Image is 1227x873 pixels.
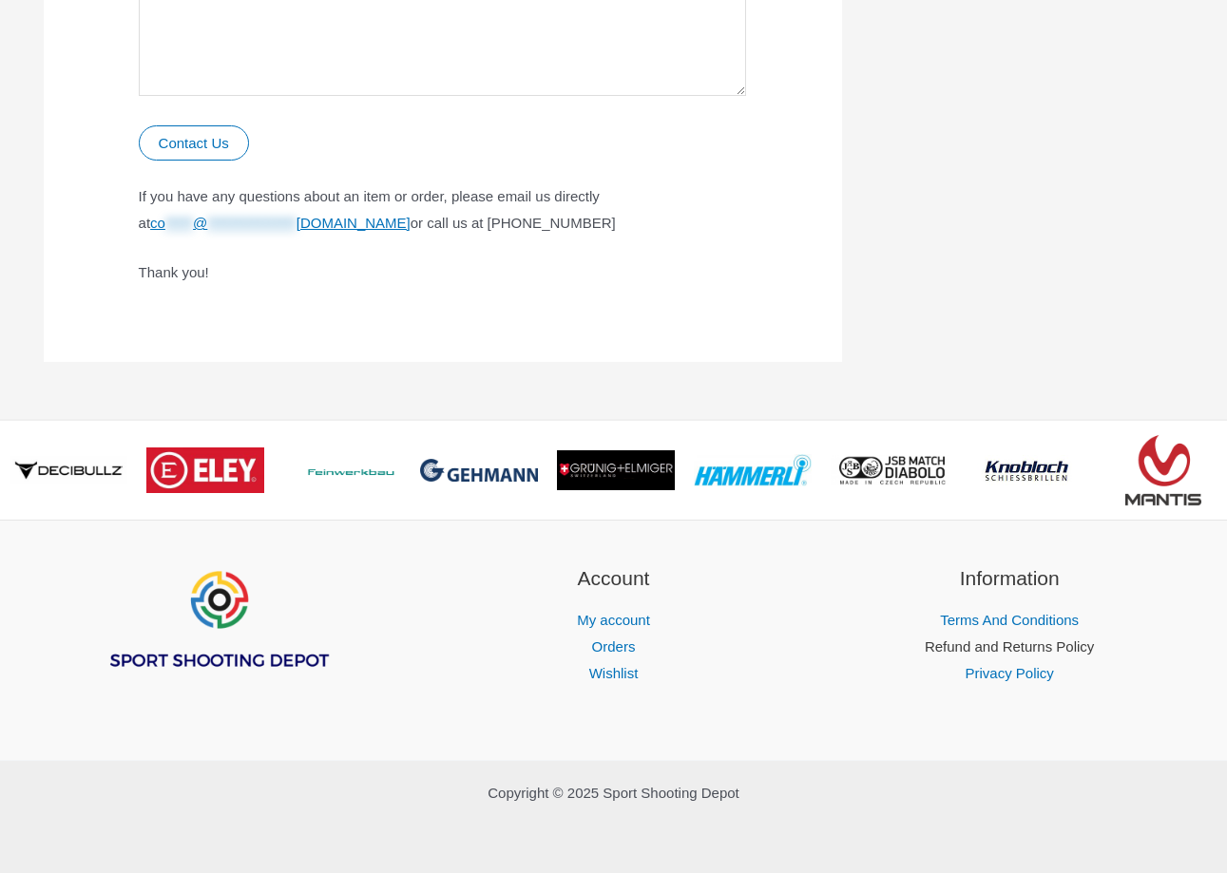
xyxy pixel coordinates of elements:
h2: Account [439,563,788,594]
aside: Footer Widget 3 [835,563,1184,687]
a: My account [577,612,650,628]
img: brand logo [146,447,264,493]
a: Orders [592,638,636,655]
a: Terms And Conditions [940,612,1079,628]
p: Copyright © 2025 Sport Shooting Depot [44,780,1184,807]
h2: Information [835,563,1184,594]
nav: Information [835,607,1184,687]
aside: Footer Widget 1 [44,563,393,717]
aside: Footer Widget 2 [439,563,788,687]
a: Privacy Policy [965,665,1053,681]
nav: Account [439,607,788,687]
p: Thank you! [139,259,747,286]
a: Wishlist [589,665,639,681]
a: Refund and Returns Policy [925,638,1094,655]
span: This contact has been encoded by Anti-Spam by CleanTalk. Click to decode. To finish the decoding ... [150,215,411,231]
p: If you have any questions about an item or order, please email us directly at or call us at [PHON... [139,183,747,237]
button: Contact Us [139,125,249,161]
